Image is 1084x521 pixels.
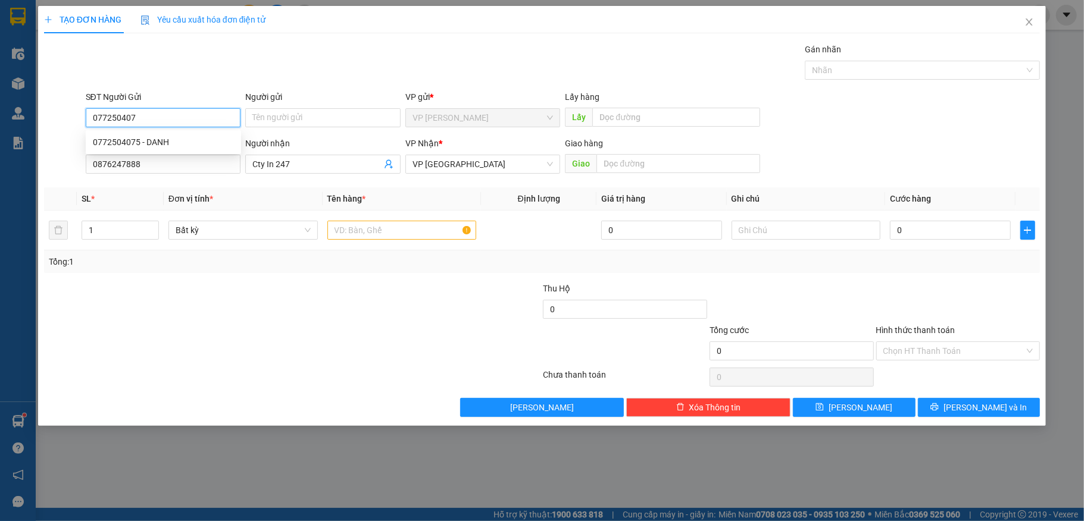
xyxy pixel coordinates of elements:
img: logo.jpg [129,15,158,43]
li: (c) 2017 [100,57,164,71]
span: user-add [384,159,393,169]
div: Chưa thanh toán [542,368,708,389]
button: delete [49,221,68,240]
div: 0772504075 - DANH [93,136,234,149]
span: Bất kỳ [176,221,311,239]
label: Gán nhãn [805,45,841,54]
div: 0772504075 - DANH [86,133,241,152]
input: VD: Bàn, Ghế [327,221,477,240]
span: Yêu cầu xuất hóa đơn điện tử [140,15,266,24]
b: BIÊN NHẬN GỬI HÀNG HÓA [77,17,114,114]
span: VP Phan Thiết [413,109,554,127]
span: VP Nhận [405,139,439,148]
div: VP gửi [405,90,561,103]
img: icon [140,15,150,25]
button: [PERSON_NAME] [460,398,624,417]
button: plus [1020,221,1036,240]
button: printer[PERSON_NAME] và In [918,398,1041,417]
span: Thu Hộ [543,284,570,293]
span: Tên hàng [327,194,366,203]
b: [DOMAIN_NAME] [100,45,164,55]
button: Close [1013,6,1046,39]
span: close [1024,17,1034,27]
span: VP Sài Gòn [413,155,554,173]
button: deleteXóa Thông tin [626,398,791,417]
span: save [816,403,824,412]
button: save[PERSON_NAME] [793,398,916,417]
b: [PERSON_NAME] [15,77,67,133]
span: [PERSON_NAME] [829,401,892,414]
span: delete [676,403,685,412]
span: Giá trị hàng [601,194,645,203]
input: Dọc đường [592,108,760,127]
th: Ghi chú [727,187,886,211]
span: Xóa Thông tin [689,401,741,414]
div: Tổng: 1 [49,255,419,268]
div: Người gửi [245,90,401,103]
label: Hình thức thanh toán [876,325,955,335]
span: printer [930,403,939,412]
span: Tổng cước [710,325,749,335]
span: Cước hàng [890,194,931,203]
input: Dọc đường [596,154,760,173]
span: plus [44,15,52,24]
div: SĐT Người Gửi [86,90,241,103]
div: Người nhận [245,137,401,150]
span: [PERSON_NAME] [510,401,574,414]
span: plus [1021,225,1035,235]
input: 0 [601,221,721,240]
input: Ghi Chú [732,221,881,240]
span: Đơn vị tính [168,194,213,203]
span: Lấy [565,108,592,127]
span: Định lượng [518,194,560,203]
span: [PERSON_NAME] và In [944,401,1027,414]
span: TẠO ĐƠN HÀNG [44,15,121,24]
span: Lấy hàng [565,92,599,102]
span: SL [82,194,91,203]
span: Giao hàng [565,139,603,148]
span: Giao [565,154,596,173]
